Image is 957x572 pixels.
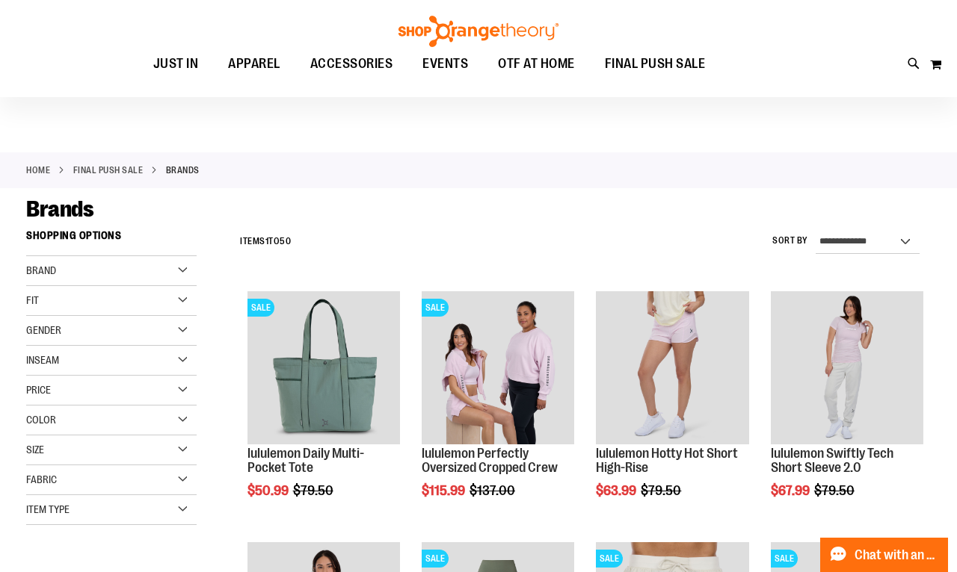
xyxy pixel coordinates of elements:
a: lululemon Swiftly Tech Short Sleeve 2.0 [771,291,923,446]
a: lululemon Perfectly Oversized Cropped CrewSALE [422,291,574,446]
span: JUST IN [153,47,199,81]
div: product [588,284,756,536]
strong: Shopping Options [26,223,197,256]
a: lululemon Daily Multi-Pocket ToteSALE [247,291,400,446]
img: lululemon Hotty Hot Short High-Rise [596,291,748,444]
span: Color [26,414,56,426]
span: Size [26,444,44,456]
span: FINAL PUSH SALE [605,47,706,81]
span: $63.99 [596,483,638,498]
a: lululemon Daily Multi-Pocket Tote [247,446,364,476]
span: SALE [247,299,274,317]
a: lululemon Hotty Hot Short High-Rise [596,446,738,476]
span: SALE [596,550,623,568]
span: 50 [280,236,291,246]
img: lululemon Perfectly Oversized Cropped Crew [422,291,574,444]
a: FINAL PUSH SALE [590,47,721,81]
span: Gender [26,324,61,336]
span: Chat with an Expert [855,548,939,562]
span: $67.99 [771,483,812,498]
div: product [240,284,407,536]
span: $137.00 [470,483,517,498]
h2: Items to [240,230,291,253]
a: APPAREL [213,47,295,81]
span: SALE [422,299,449,317]
span: SALE [771,550,798,568]
span: $79.50 [814,483,857,498]
span: Fabric [26,473,57,485]
span: Item Type [26,503,70,515]
button: Chat with an Expert [820,538,949,572]
span: OTF AT HOME [498,47,575,81]
a: lululemon Swiftly Tech Short Sleeve 2.0 [771,446,893,476]
span: 1 [265,236,269,246]
img: lululemon Swiftly Tech Short Sleeve 2.0 [771,291,923,444]
span: $50.99 [247,483,291,498]
span: Inseam [26,354,59,366]
a: OTF AT HOME [483,47,590,81]
span: Brands [26,196,93,222]
label: Sort By [772,234,808,247]
span: EVENTS [422,47,468,81]
span: Brand [26,264,56,276]
span: SALE [422,550,449,568]
a: ACCESSORIES [295,47,408,81]
a: JUST IN [138,47,214,81]
a: lululemon Hotty Hot Short High-Rise [596,291,748,446]
span: $79.50 [641,483,683,498]
div: product [763,284,931,536]
span: $115.99 [422,483,467,498]
img: lululemon Daily Multi-Pocket Tote [247,291,400,444]
span: $79.50 [293,483,336,498]
a: Home [26,164,50,177]
span: Price [26,384,51,396]
span: Fit [26,294,39,306]
div: product [414,284,582,536]
span: APPAREL [228,47,280,81]
a: lululemon Perfectly Oversized Cropped Crew [422,446,558,476]
strong: Brands [166,164,200,177]
span: ACCESSORIES [310,47,393,81]
img: Shop Orangetheory [396,16,561,47]
a: EVENTS [407,47,483,81]
a: FINAL PUSH SALE [73,164,144,177]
